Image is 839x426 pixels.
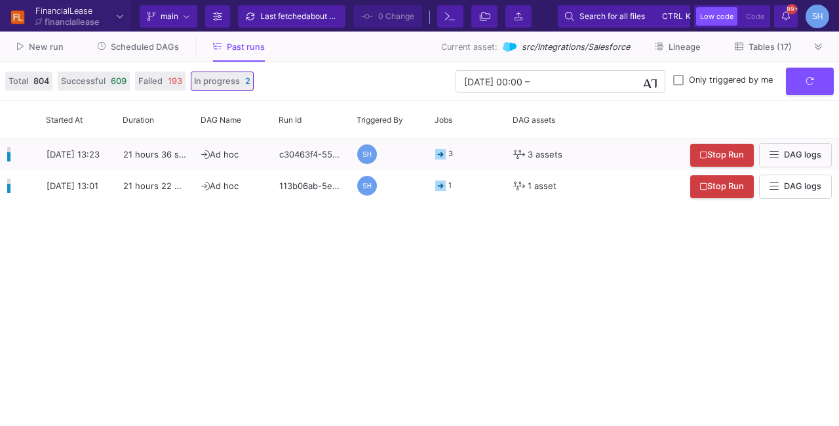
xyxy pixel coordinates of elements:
[513,115,555,125] span: DAG assets
[690,144,754,167] button: Stop Run
[197,37,281,57] button: Past runs
[201,149,239,160] span: Ad hoc
[201,115,241,125] span: DAG Name
[1,37,79,57] button: New run
[774,5,798,28] button: 99+
[742,7,768,26] button: Code
[746,12,764,21] span: Code
[759,143,832,167] button: DAG logs
[238,5,345,28] button: Last fetchedabout 23 hours ago
[464,76,522,87] input: Start datetime
[138,75,163,87] span: Failed
[61,75,106,87] span: Successful
[58,72,130,91] button: Successful609
[749,42,792,52] span: Tables (17)
[700,12,733,21] span: Low code
[689,75,773,85] span: Only triggered by me
[662,9,683,24] span: ctrl
[787,4,797,14] span: 99+
[306,11,377,21] span: about 23 hours ago
[806,5,829,28] div: SH
[719,37,808,57] button: Tables (17)
[528,171,556,202] span: 1 asset
[759,175,832,199] button: DAG logs
[82,37,195,57] button: Scheduled DAGs
[435,115,452,125] span: Jobs
[441,41,498,53] span: Current asset:
[47,149,100,160] span: [DATE] 13:23
[784,181,821,191] span: DAG logs
[784,150,821,160] span: DAG logs
[245,75,250,87] span: 2
[802,5,829,28] button: SH
[35,7,100,15] div: FinancialLease
[528,139,562,170] span: 3 assets
[8,7,28,26] img: GqBB3sYz5Cjd0wdlerL82zSOkAwI3ybqdSLWwX09.png
[357,144,377,164] div: SH
[135,72,185,91] button: Failed193
[201,181,239,191] span: Ad hoc
[29,42,64,52] span: New run
[448,171,452,202] div: 1
[272,138,350,170] div: c30463f4-55bf-4954-8a96-0c1f0c8c8f5c
[111,75,127,87] span: 609
[123,149,209,160] span: 21 hours 36 seconds
[5,72,52,91] button: Total804
[161,7,178,26] span: main
[639,37,716,57] button: Lineage
[700,181,744,191] span: Stop Run
[47,181,98,191] span: [DATE] 13:01
[525,76,530,87] span: –
[111,42,179,52] span: Scheduled DAGs
[357,176,377,196] div: SH
[686,9,691,24] span: k
[227,42,265,52] span: Past runs
[194,75,240,87] span: In progress
[123,115,154,125] span: Duration
[260,7,339,26] div: Last fetched
[700,150,744,160] span: Stop Run
[579,7,645,26] span: Search for all files
[522,41,630,53] span: src/Integrations/Salesforce
[558,5,690,28] button: Search for all filesctrlk
[123,181,258,191] span: 21 hours 22 minutes 32 seconds
[532,76,618,87] input: End datetime
[33,75,49,87] span: 804
[658,9,683,24] button: ctrlk
[46,115,83,125] span: Started At
[45,18,100,26] div: financiallease
[140,5,197,28] button: main
[191,72,254,91] button: In progress2
[669,42,701,52] span: Lineage
[690,175,754,198] button: Stop Run
[272,170,350,202] div: 113b06ab-5e79-4a1f-aac2-c408b881606d
[168,75,182,87] span: 193
[448,139,453,170] div: 3
[9,75,28,87] span: Total
[357,115,403,125] span: Triggered By
[503,40,517,54] img: Salesforce
[696,7,737,26] button: Low code
[279,115,302,125] span: Run Id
